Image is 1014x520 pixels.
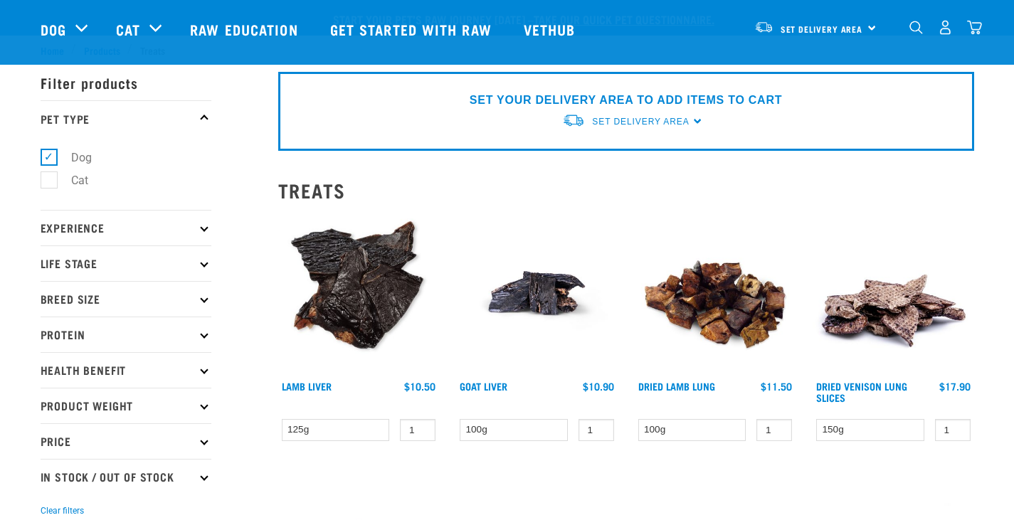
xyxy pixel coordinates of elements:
[41,18,66,40] a: Dog
[48,149,97,166] label: Dog
[282,383,332,388] a: Lamb Liver
[41,210,211,245] p: Experience
[592,117,689,127] span: Set Delivery Area
[939,381,971,392] div: $17.90
[938,20,953,35] img: user.png
[638,383,715,388] a: Dried Lamb Lung
[635,213,796,374] img: Pile Of Dried Lamb Lungs For Pets
[278,179,974,201] h2: Treats
[41,423,211,459] p: Price
[48,171,94,189] label: Cat
[41,245,211,281] p: Life Stage
[41,352,211,388] p: Health Benefit
[470,92,782,109] p: SET YOUR DELIVERY AREA TO ADD ITEMS TO CART
[116,18,140,40] a: Cat
[909,21,923,34] img: home-icon-1@2x.png
[562,113,585,128] img: van-moving.png
[41,388,211,423] p: Product Weight
[754,21,773,33] img: van-moving.png
[41,65,211,100] p: Filter products
[404,381,435,392] div: $10.50
[756,419,792,441] input: 1
[316,1,509,58] a: Get started with Raw
[816,383,907,400] a: Dried Venison Lung Slices
[41,317,211,352] p: Protein
[579,419,614,441] input: 1
[41,281,211,317] p: Breed Size
[761,381,792,392] div: $11.50
[509,1,593,58] a: Vethub
[813,213,974,374] img: 1304 Venison Lung Slices 01
[41,459,211,494] p: In Stock / Out Of Stock
[41,504,84,517] button: Clear filters
[935,419,971,441] input: 1
[781,26,863,31] span: Set Delivery Area
[967,20,982,35] img: home-icon@2x.png
[41,100,211,136] p: Pet Type
[278,213,440,374] img: Beef Liver and Lamb Liver Treats
[456,213,618,374] img: Goat Liver
[460,383,507,388] a: Goat Liver
[400,419,435,441] input: 1
[176,1,315,58] a: Raw Education
[583,381,614,392] div: $10.90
